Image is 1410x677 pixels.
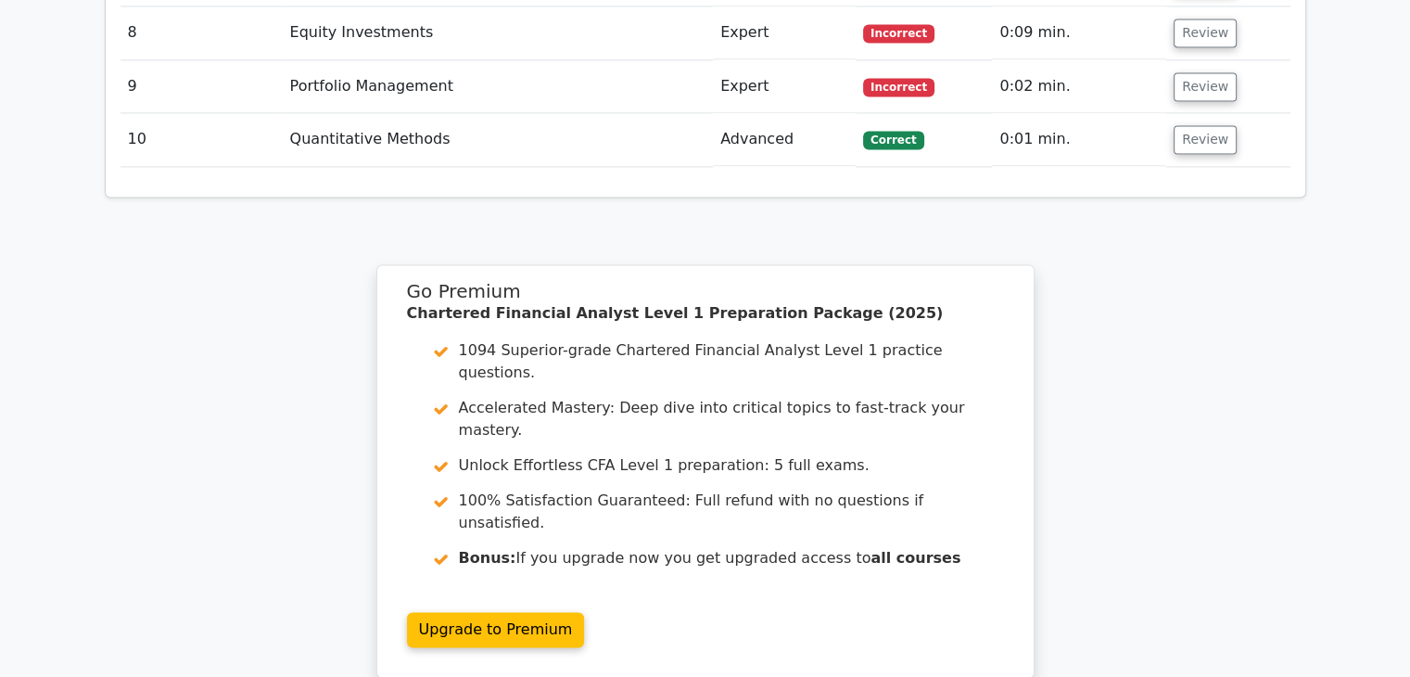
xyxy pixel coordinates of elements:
span: Incorrect [863,24,934,43]
td: Advanced [713,113,856,166]
td: Expert [713,60,856,113]
span: Correct [863,131,923,149]
td: 0:09 min. [992,6,1166,59]
button: Review [1174,72,1237,101]
td: 9 [121,60,283,113]
td: 8 [121,6,283,59]
td: 10 [121,113,283,166]
td: Expert [713,6,856,59]
button: Review [1174,19,1237,47]
td: Portfolio Management [283,60,713,113]
td: 0:02 min. [992,60,1166,113]
td: Quantitative Methods [283,113,713,166]
span: Incorrect [863,78,934,96]
a: Upgrade to Premium [407,612,585,647]
td: 0:01 min. [992,113,1166,166]
button: Review [1174,125,1237,154]
td: Equity Investments [283,6,713,59]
